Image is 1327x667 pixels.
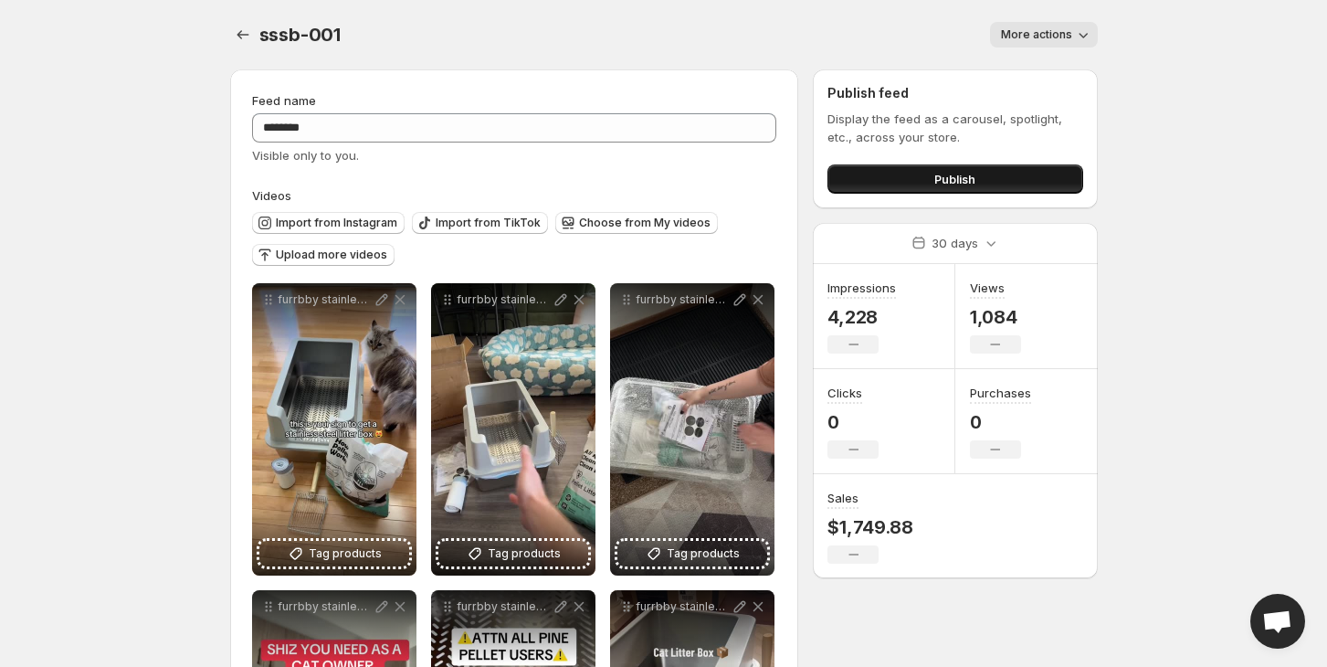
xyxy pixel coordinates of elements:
[252,244,395,266] button: Upload more videos
[276,248,387,262] span: Upload more videos
[555,212,718,234] button: Choose from My videos
[438,541,588,566] button: Tag products
[970,306,1021,328] p: 1,084
[827,84,1082,102] h2: Publish feed
[457,292,552,307] p: furrbby stainless steel sifting litter box for pine pellets 6
[488,545,561,563] span: Tag products
[970,279,1005,297] h3: Views
[252,148,359,163] span: Visible only to you.
[252,283,416,576] div: furrbby stainless steel sifting litter box for pine pellets 2Tag products
[636,599,731,614] p: furrbby stainless steel sifting litter box for pine pellets 1
[827,489,858,507] h3: Sales
[827,279,896,297] h3: Impressions
[252,188,291,203] span: Videos
[436,216,541,230] span: Import from TikTok
[259,24,341,46] span: sssb-001
[827,411,879,433] p: 0
[934,170,975,188] span: Publish
[970,384,1031,402] h3: Purchases
[1001,27,1072,42] span: More actions
[457,599,552,614] p: furrbby stainless steel sifting litter box for pine pellets 4
[932,234,978,252] p: 30 days
[827,164,1082,194] button: Publish
[667,545,740,563] span: Tag products
[636,292,731,307] p: furrbby stainless steel sifting litter box for pine pellets 3
[431,283,595,576] div: furrbby stainless steel sifting litter box for pine pellets 6Tag products
[278,599,373,614] p: furrbby stainless steel sifting litter box for pine pellets 5
[230,22,256,48] button: Settings
[617,541,767,566] button: Tag products
[259,541,409,566] button: Tag products
[827,384,862,402] h3: Clicks
[276,216,397,230] span: Import from Instagram
[252,93,316,108] span: Feed name
[309,545,382,563] span: Tag products
[827,306,896,328] p: 4,228
[278,292,373,307] p: furrbby stainless steel sifting litter box for pine pellets 2
[412,212,548,234] button: Import from TikTok
[990,22,1098,48] button: More actions
[827,110,1082,146] p: Display the feed as a carousel, spotlight, etc., across your store.
[252,212,405,234] button: Import from Instagram
[970,411,1031,433] p: 0
[827,516,912,538] p: $1,749.88
[1250,594,1305,649] a: Open chat
[610,283,774,576] div: furrbby stainless steel sifting litter box for pine pellets 3Tag products
[579,216,711,230] span: Choose from My videos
